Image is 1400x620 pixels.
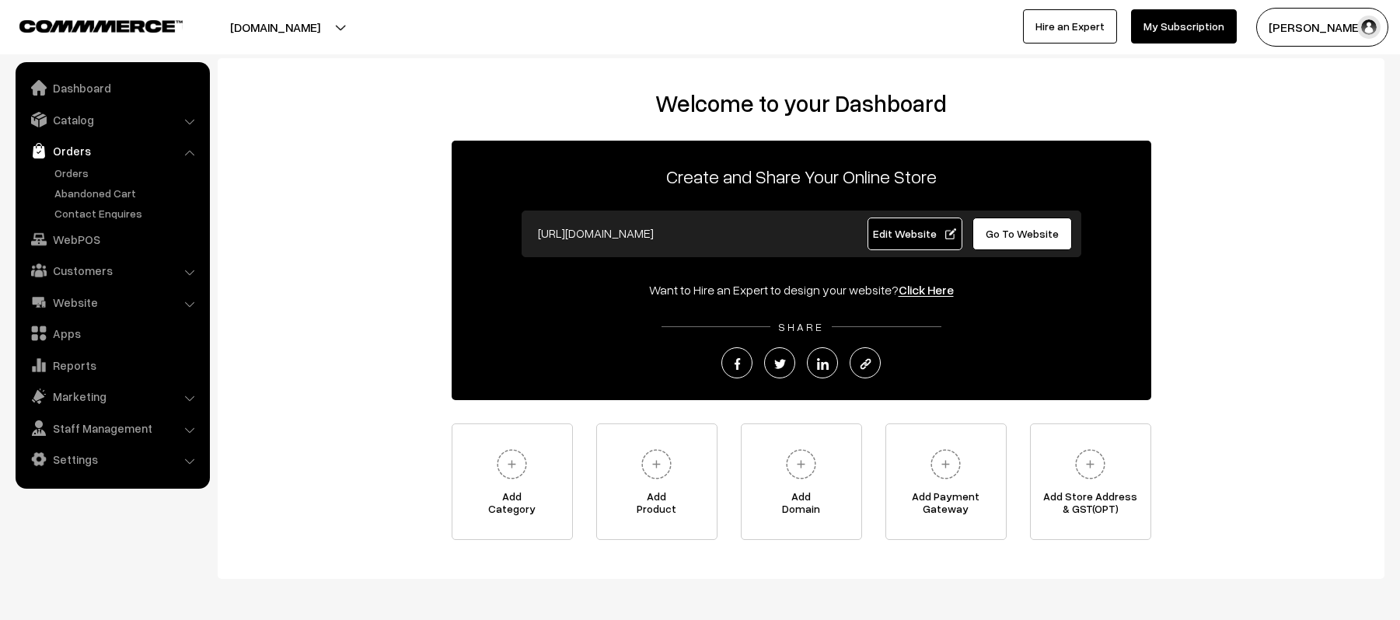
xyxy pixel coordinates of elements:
[19,256,204,284] a: Customers
[19,414,204,442] a: Staff Management
[868,218,962,250] a: Edit Website
[452,490,572,521] span: Add Category
[972,218,1073,250] a: Go To Website
[596,423,717,540] a: AddProduct
[1069,443,1112,486] img: plus.svg
[986,227,1059,240] span: Go To Website
[19,20,183,32] img: COMMMERCE
[899,282,954,298] a: Click Here
[1030,423,1151,540] a: Add Store Address& GST(OPT)
[1256,8,1388,47] button: [PERSON_NAME]
[491,443,533,486] img: plus.svg
[780,443,822,486] img: plus.svg
[51,185,204,201] a: Abandoned Cart
[51,205,204,221] a: Contact Enquires
[924,443,967,486] img: plus.svg
[1023,9,1117,44] a: Hire an Expert
[886,490,1006,521] span: Add Payment Gateway
[19,74,204,102] a: Dashboard
[1031,490,1150,521] span: Add Store Address & GST(OPT)
[452,423,573,540] a: AddCategory
[19,445,204,473] a: Settings
[19,351,204,379] a: Reports
[873,227,956,240] span: Edit Website
[19,137,204,165] a: Orders
[635,443,678,486] img: plus.svg
[233,89,1369,117] h2: Welcome to your Dashboard
[19,382,204,410] a: Marketing
[770,320,832,333] span: SHARE
[742,490,861,521] span: Add Domain
[19,16,155,34] a: COMMMERCE
[176,8,375,47] button: [DOMAIN_NAME]
[452,280,1151,299] div: Want to Hire an Expert to design your website?
[19,106,204,134] a: Catalog
[19,288,204,316] a: Website
[51,165,204,181] a: Orders
[1131,9,1237,44] a: My Subscription
[19,319,204,347] a: Apps
[452,162,1151,190] p: Create and Share Your Online Store
[597,490,717,521] span: Add Product
[741,423,862,540] a: AddDomain
[19,225,204,253] a: WebPOS
[1357,16,1381,39] img: user
[885,423,1007,540] a: Add PaymentGateway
